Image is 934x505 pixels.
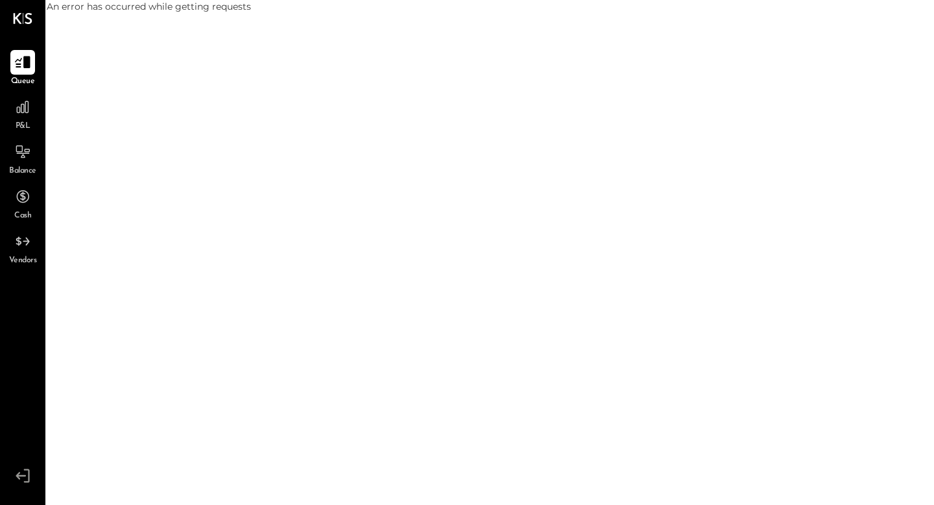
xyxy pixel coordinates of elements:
[1,184,45,222] a: Cash
[9,255,37,267] span: Vendors
[9,166,36,177] span: Balance
[1,229,45,267] a: Vendors
[1,50,45,88] a: Queue
[14,210,31,222] span: Cash
[1,140,45,177] a: Balance
[11,76,35,88] span: Queue
[16,121,30,132] span: P&L
[1,95,45,132] a: P&L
